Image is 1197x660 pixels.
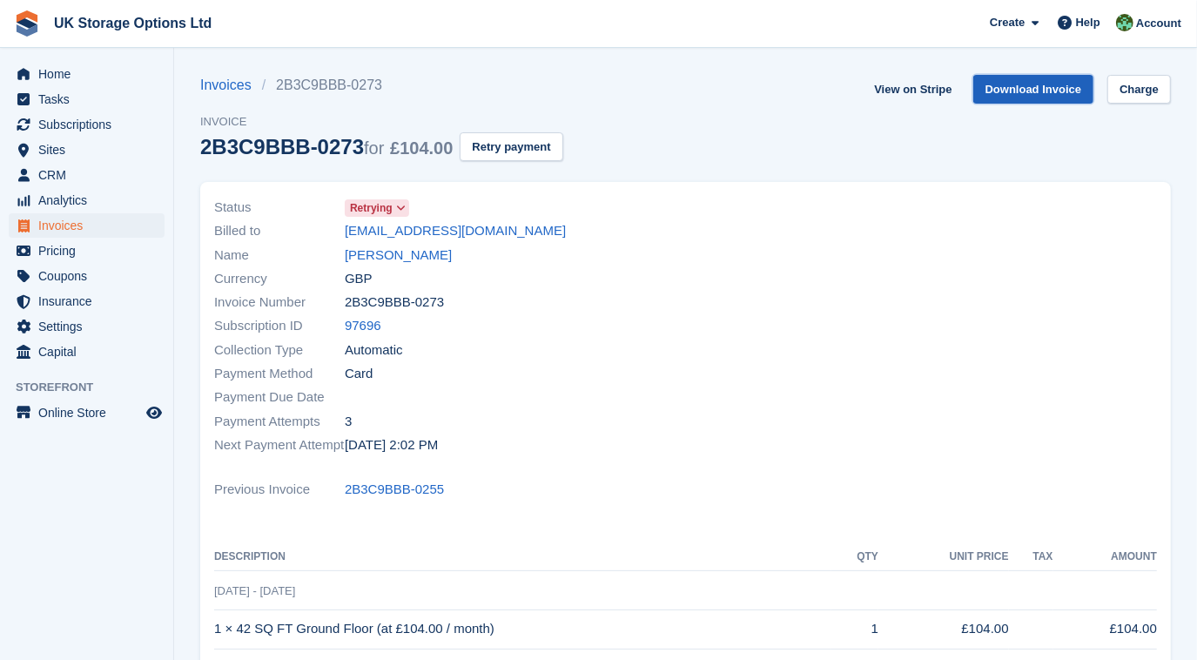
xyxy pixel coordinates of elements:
a: Invoices [200,75,262,96]
nav: breadcrumbs [200,75,563,96]
span: Create [990,14,1025,31]
span: for [364,138,384,158]
img: Andrew Smith [1116,14,1133,31]
a: Preview store [144,402,165,423]
th: Amount [1053,543,1157,571]
span: Account [1136,15,1181,32]
span: Billed to [214,221,345,241]
a: Download Invoice [973,75,1094,104]
time: 2025-09-26 13:02:37 UTC [345,435,438,455]
span: Coupons [38,264,143,288]
span: Insurance [38,289,143,313]
span: Invoices [38,213,143,238]
span: Subscriptions [38,112,143,137]
a: menu [9,314,165,339]
a: menu [9,264,165,288]
a: menu [9,138,165,162]
span: GBP [345,269,373,289]
a: menu [9,239,165,263]
span: £104.00 [390,138,453,158]
span: Collection Type [214,340,345,360]
a: menu [9,112,165,137]
span: Subscription ID [214,316,345,336]
a: Charge [1107,75,1171,104]
span: Payment Due Date [214,387,345,407]
a: menu [9,289,165,313]
span: Analytics [38,188,143,212]
a: menu [9,62,165,86]
span: Home [38,62,143,86]
a: menu [9,213,165,238]
span: Online Store [38,401,143,425]
th: Description [214,543,831,571]
span: 3 [345,412,352,432]
span: Help [1076,14,1100,31]
a: menu [9,87,165,111]
a: UK Storage Options Ltd [47,9,219,37]
span: Status [214,198,345,218]
div: 2B3C9BBB-0273 [200,135,453,158]
span: 2B3C9BBB-0273 [345,293,444,313]
span: Storefront [16,379,173,396]
img: stora-icon-8386f47178a22dfd0bd8f6a31ec36ba5ce8667c1dd55bd0f319d3a0aa187defe.svg [14,10,40,37]
span: Previous Invoice [214,480,345,500]
a: menu [9,340,165,364]
span: Invoice [200,113,563,131]
th: Tax [1009,543,1053,571]
a: Retrying [345,198,409,218]
td: £104.00 [1053,609,1157,649]
span: CRM [38,163,143,187]
th: Unit Price [878,543,1009,571]
span: Pricing [38,239,143,263]
a: menu [9,163,165,187]
span: Settings [38,314,143,339]
span: Tasks [38,87,143,111]
a: [PERSON_NAME] [345,246,452,266]
span: Card [345,364,373,384]
span: Payment Attempts [214,412,345,432]
a: 97696 [345,316,381,336]
span: Name [214,246,345,266]
th: QTY [831,543,878,571]
td: £104.00 [878,609,1009,649]
span: Retrying [350,200,393,216]
a: 2B3C9BBB-0255 [345,480,444,500]
button: Retry payment [460,132,562,161]
span: Sites [38,138,143,162]
span: [DATE] - [DATE] [214,584,295,597]
span: Payment Method [214,364,345,384]
span: Next Payment Attempt [214,435,345,455]
td: 1 [831,609,878,649]
a: View on Stripe [867,75,958,104]
span: Capital [38,340,143,364]
a: menu [9,188,165,212]
a: [EMAIL_ADDRESS][DOMAIN_NAME] [345,221,566,241]
a: menu [9,401,165,425]
td: 1 × 42 SQ FT Ground Floor (at £104.00 / month) [214,609,831,649]
span: Currency [214,269,345,289]
span: Invoice Number [214,293,345,313]
span: Automatic [345,340,403,360]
